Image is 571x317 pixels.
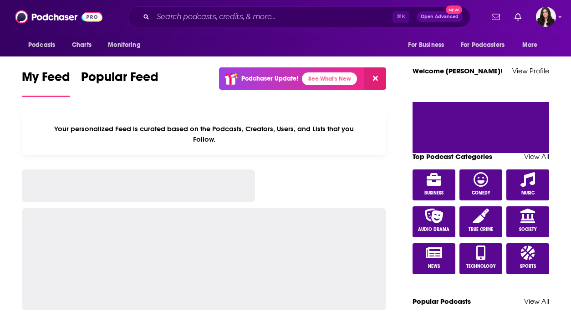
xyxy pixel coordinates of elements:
[413,66,503,75] a: Welcome [PERSON_NAME]!
[536,7,556,27] button: Show profile menu
[428,264,440,269] span: News
[418,227,449,232] span: Audio Drama
[522,39,538,51] span: More
[393,11,409,23] span: ⌘ K
[511,9,525,25] a: Show notifications dropdown
[81,69,158,97] a: Popular Feed
[506,206,549,237] a: Society
[15,8,102,26] img: Podchaser - Follow, Share and Rate Podcasts
[153,10,393,24] input: Search podcasts, credits, & more...
[472,190,490,196] span: Comedy
[413,297,471,306] a: Popular Podcasts
[446,5,462,14] span: New
[28,39,55,51] span: Podcasts
[455,36,518,54] button: open menu
[22,69,70,90] span: My Feed
[519,227,537,232] span: Society
[413,206,455,237] a: Audio Drama
[22,113,386,155] div: Your personalized Feed is curated based on the Podcasts, Creators, Users, and Lists that you Follow.
[417,11,463,22] button: Open AdvancedNew
[413,243,455,274] a: News
[402,36,455,54] button: open menu
[488,9,504,25] a: Show notifications dropdown
[461,39,505,51] span: For Podcasters
[506,169,549,200] a: Music
[413,169,455,200] a: Business
[408,39,444,51] span: For Business
[459,206,502,237] a: True Crime
[506,243,549,274] a: Sports
[108,39,140,51] span: Monitoring
[424,190,444,196] span: Business
[22,69,70,97] a: My Feed
[524,297,549,306] a: View All
[516,36,549,54] button: open menu
[421,15,459,19] span: Open Advanced
[302,72,357,85] a: See What's New
[22,36,67,54] button: open menu
[512,66,549,75] a: View Profile
[241,75,298,82] p: Podchaser Update!
[536,7,556,27] img: User Profile
[536,7,556,27] span: Logged in as RebeccaShapiro
[521,190,535,196] span: Music
[72,39,92,51] span: Charts
[469,227,493,232] span: True Crime
[66,36,97,54] a: Charts
[102,36,152,54] button: open menu
[466,264,496,269] span: Technology
[459,169,502,200] a: Comedy
[81,69,158,90] span: Popular Feed
[459,243,502,274] a: Technology
[413,152,492,161] a: Top Podcast Categories
[128,6,470,27] div: Search podcasts, credits, & more...
[524,152,549,161] a: View All
[520,264,536,269] span: Sports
